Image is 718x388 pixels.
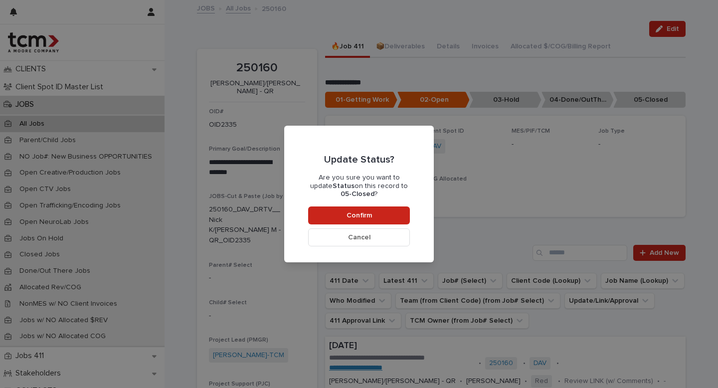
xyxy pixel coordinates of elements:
p: Are you sure you want to update on this record to ? [308,174,410,198]
span: Cancel [348,234,370,241]
b: Status [333,183,355,190]
p: Update Status? [324,154,394,166]
span: Confirm [347,212,372,219]
button: Cancel [308,228,410,246]
button: Confirm [308,206,410,224]
b: 05-Closed [341,191,374,197]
